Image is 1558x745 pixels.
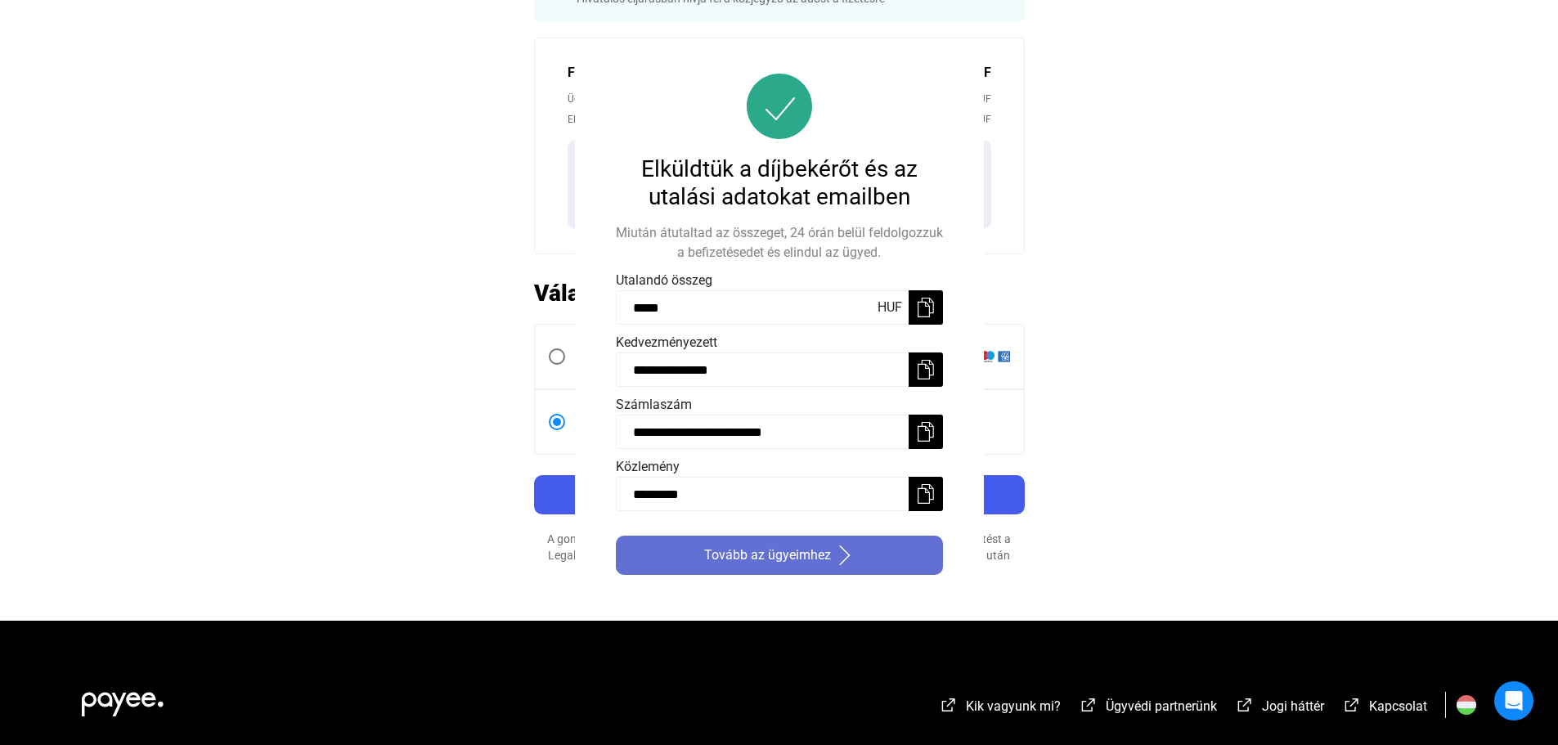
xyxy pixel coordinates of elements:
img: copy-white.svg [916,484,936,504]
span: Jogi háttér [1262,698,1324,714]
img: HU.svg [1457,695,1476,715]
div: Open Intercom Messenger [1494,681,1533,720]
img: white-payee-white-dot.svg [82,683,164,716]
img: copy-white.svg [916,298,936,317]
button: Tovább az ügyeimhezarrow-right-white [616,536,943,575]
div: Ügyindítási díj [568,91,848,107]
span: Számlaszám [616,397,692,412]
img: arrow-right-white [835,545,855,565]
span: Kik vagyunk mi? [966,698,1061,714]
div: Elküldtük a díjbekérőt és az utalási adatokat emailben [616,155,943,211]
span: Közlemény [616,459,680,474]
img: copy-white.svg [916,422,936,442]
span: Ügyvédi partnerünk [1106,698,1217,714]
img: external-link-white [1235,697,1255,713]
div: Miután átutaltad az összeget, 24 órán belül feldolgozzuk a befizetésedet és elindul az ügyed. [616,223,943,263]
img: copy-white.svg [916,360,936,379]
div: A gomb megnyomásával még nem fizet, hanem átírányítjuk egy fizetési felületre. A fizetést a Legal... [534,531,1025,580]
span: Tovább az ügyeimhez [704,545,831,565]
img: success-icon [747,74,812,139]
div: Eljárási díj [568,111,835,128]
div: Fizetendő ügyindítási díj [568,63,923,83]
span: Kapcsolat [1369,698,1427,714]
span: Utalandó összeg [616,272,712,288]
img: external-link-white [1342,697,1362,713]
img: external-link-white [939,697,959,713]
img: external-link-white [1079,697,1098,713]
h2: Válasszon fizetési módot [534,279,1025,307]
span: Kedvezményezett [616,334,717,350]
